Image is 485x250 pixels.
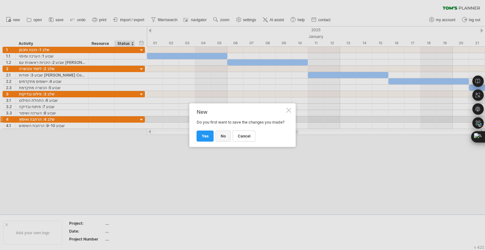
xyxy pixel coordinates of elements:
a: cancel [233,131,255,142]
a: yes [197,131,214,142]
div: New [197,109,285,115]
a: no [216,131,231,142]
span: yes [202,134,209,138]
span: cancel [238,134,250,138]
div: Do you first want to save the changes you made? [197,109,285,141]
span: no [221,134,226,138]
